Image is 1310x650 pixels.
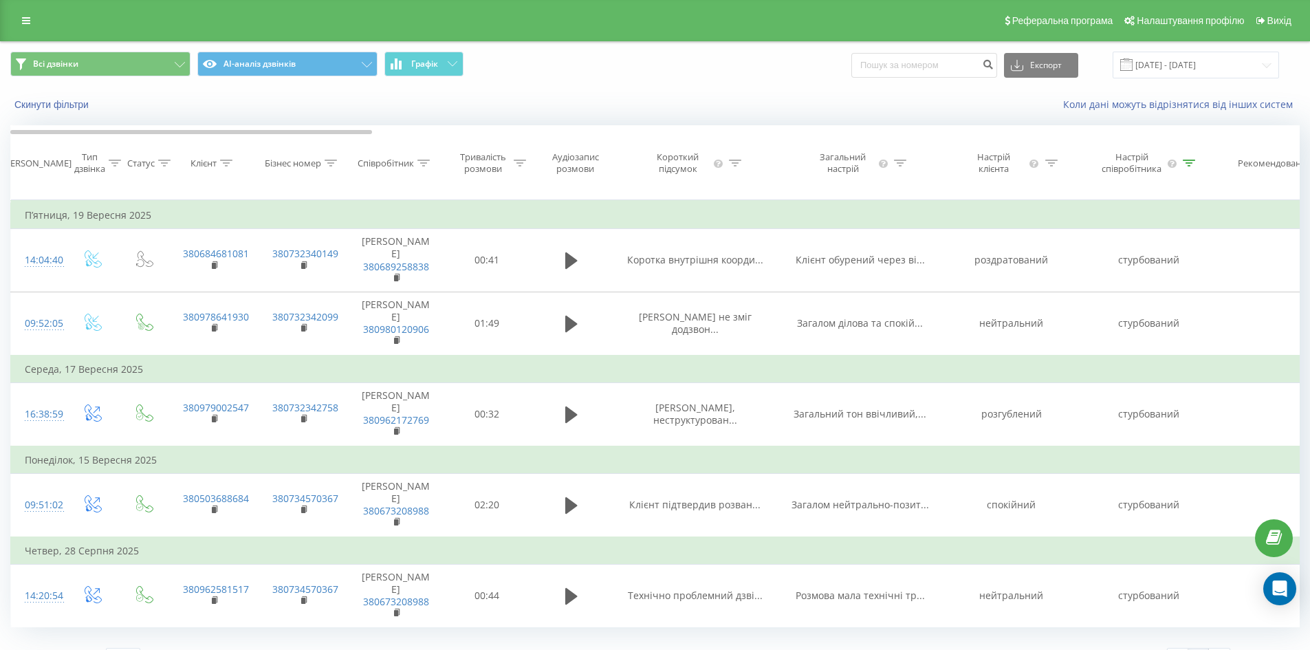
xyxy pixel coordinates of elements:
[444,473,530,537] td: 02:20
[943,229,1080,292] td: роздратований
[1080,564,1218,627] td: стурбований
[444,292,530,355] td: 01:49
[197,52,378,76] button: AI-аналіз дзвінків
[10,98,96,111] button: Скинути фільтри
[851,53,997,78] input: Пошук за номером
[183,310,249,323] a: 380978641930
[348,473,444,537] td: [PERSON_NAME]
[792,498,929,511] span: Загалом нейтрально-позит...
[358,158,414,169] div: Співробітник
[183,583,249,596] a: 380962581517
[943,292,1080,355] td: нейтральний
[25,492,52,519] div: 09:51:02
[794,407,926,420] span: Загальний тон ввічливий,...
[272,247,338,260] a: 380732340149
[444,382,530,446] td: 00:32
[33,58,78,69] span: Всі дзвінки
[1063,98,1300,111] a: Коли дані можуть відрізнятися вiд інших систем
[25,247,52,274] div: 14:04:40
[363,323,429,336] a: 380980120906
[645,151,711,175] div: Короткий підсумок
[1004,53,1078,78] button: Експорт
[10,52,190,76] button: Всі дзвінки
[796,253,925,266] span: Клієнт обурений через ві...
[943,382,1080,446] td: розгублений
[265,158,321,169] div: Бізнес номер
[797,316,923,329] span: Загалом ділова та спокій...
[627,253,763,266] span: Коротка внутрішня коорди...
[74,151,105,175] div: Тип дзвінка
[444,564,530,627] td: 00:44
[183,492,249,505] a: 380503688684
[961,151,1025,175] div: Настрій клієнта
[810,151,876,175] div: Загальний настрій
[363,413,429,426] a: 380962172769
[384,52,463,76] button: Графік
[363,260,429,273] a: 380689258838
[1080,292,1218,355] td: стурбований
[348,292,444,355] td: [PERSON_NAME]
[25,401,52,428] div: 16:38:59
[629,498,761,511] span: Клієнт підтвердив розван...
[542,151,609,175] div: Аудіозапис розмови
[1263,572,1296,605] div: Open Intercom Messenger
[2,158,72,169] div: [PERSON_NAME]
[1012,15,1113,26] span: Реферальна програма
[183,247,249,260] a: 380684681081
[348,564,444,627] td: [PERSON_NAME]
[363,595,429,608] a: 380673208988
[348,382,444,446] td: [PERSON_NAME]
[943,473,1080,537] td: спокійний
[1080,382,1218,446] td: стурбований
[25,310,52,337] div: 09:52:05
[1080,229,1218,292] td: стурбований
[1099,151,1165,175] div: Настрій співробітника
[653,401,737,426] span: [PERSON_NAME], неструктурован...
[411,59,438,69] span: Графік
[272,401,338,414] a: 380732342758
[444,229,530,292] td: 00:41
[796,589,925,602] span: Розмова мала технічні тр...
[183,401,249,414] a: 380979002547
[272,310,338,323] a: 380732342099
[628,589,763,602] span: Технічно проблемний дзві...
[1137,15,1244,26] span: Налаштування профілю
[363,504,429,517] a: 380673208988
[127,158,155,169] div: Статус
[943,564,1080,627] td: нейтральний
[190,158,217,169] div: Клієнт
[1267,15,1291,26] span: Вихід
[272,492,338,505] a: 380734570367
[1080,473,1218,537] td: стурбований
[348,229,444,292] td: [PERSON_NAME]
[25,583,52,609] div: 14:20:54
[272,583,338,596] a: 380734570367
[456,151,510,175] div: Тривалість розмови
[639,310,752,336] span: [PERSON_NAME] не зміг додзвон...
